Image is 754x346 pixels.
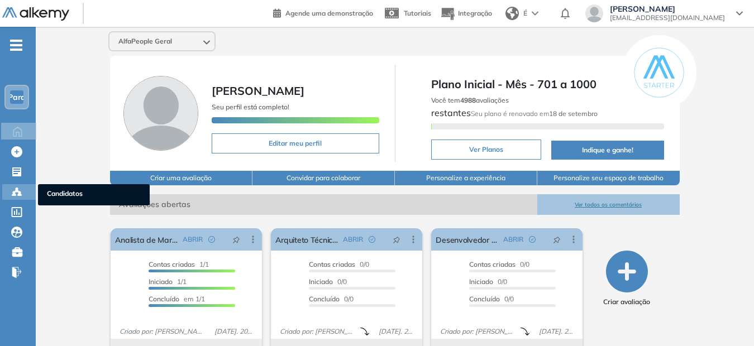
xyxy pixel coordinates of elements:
span: Criado por: [PERSON_NAME] [436,326,521,337]
span: ABRIR [183,234,203,244]
span: Tacha [393,235,400,244]
button: Tacha [384,230,409,248]
span: 0/0 [469,295,514,303]
span: [DATE]. 2025 [374,326,418,337]
a: Agende uma demonstração [273,6,373,19]
span: Círculo de verificação [369,236,375,243]
span: Círculo de verificação [529,236,536,243]
font: restantes [431,94,598,118]
button: Convidar para colaborar [252,171,395,185]
span: Avaliações abertas [110,194,537,215]
iframe: Chat Widget [553,217,754,346]
span: Concluído [469,295,500,303]
span: Contas criadas [309,260,355,268]
b: 4988 [460,96,476,104]
button: Editar meu perfil [212,133,379,153]
span: Iniciado [149,277,173,286]
span: Seu plano é renovado em [471,109,598,118]
button: Integração [440,2,492,26]
span: [DATE]. 2025 [210,326,258,337]
span: Criado por: [PERSON_NAME] [275,326,360,337]
span: 0/0 [469,260,529,268]
span: Tacha [232,235,240,244]
span: Concluído [149,295,179,303]
span: Agende uma demonstração [285,9,373,17]
span: 0/0 [309,277,347,286]
span: Você tem avaliações [431,96,509,104]
span: Círculo de verificação [208,236,215,243]
button: Personalize a experiência [395,171,537,185]
span: Contas criadas [149,260,195,268]
span: Tutoriais [404,9,431,17]
b: 18 de setembro [549,109,598,118]
a: Arquiteto Técnico CE - [GEOGRAPHIC_DATA] [275,228,338,251]
span: Iniciado [309,277,333,286]
span: Plano Inicial - Mês - 701 a 1000 [431,76,664,93]
span: Seu perfil está completo! [212,103,289,111]
img: world [505,7,519,20]
button: Ver Planos [431,140,542,160]
button: Criar uma avaliação [110,171,252,185]
span: 1/1 [149,260,209,268]
span: ABRIR [503,234,523,244]
span: 0/0 [309,260,369,268]
span: Para [8,93,26,102]
img: arrow [532,11,538,16]
span: 0/0 [309,295,354,303]
span: [PERSON_NAME] [610,4,725,13]
span: Iniciado [469,277,493,286]
button: Personalize seu espaço de trabalho [537,171,680,185]
span: [DATE]. 2025 [535,326,578,337]
button: Tacha [545,230,569,248]
span: [EMAIL_ADDRESS][DOMAIN_NAME] [610,13,725,22]
img: Logo [2,7,69,21]
i: - [10,44,22,46]
span: AlfaPeople Geral [118,37,172,46]
span: Criado por: [PERSON_NAME] [115,326,209,337]
button: Indique e ganhe! [551,141,664,160]
span: É [523,8,527,18]
button: Ver todos os comentários [537,194,680,215]
span: Contas criadas [469,260,516,268]
span: ABRIR [343,234,363,244]
span: Integração [458,9,492,17]
a: Analista de Marketing - [GEOGRAPHIC_DATA] [115,228,178,251]
span: 0/0 [469,277,507,286]
button: Tacha [224,230,249,248]
a: Desenvolvedor Power Platform - [GEOGRAPHIC_DATA] [436,228,499,251]
span: Candidatos [47,189,141,201]
div: Widget de bate-papo [553,217,754,346]
span: [PERSON_NAME] [212,84,304,98]
img: Foto do perfil [123,76,198,151]
span: 1/1 [149,277,187,286]
span: em 1/1 [149,295,205,303]
span: Concluído [309,295,340,303]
